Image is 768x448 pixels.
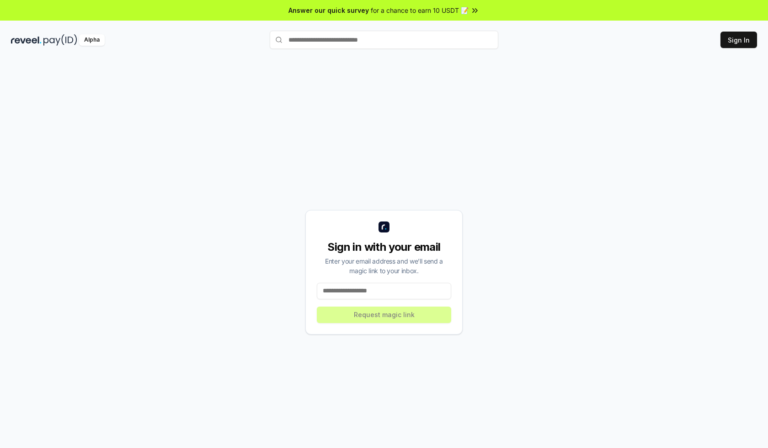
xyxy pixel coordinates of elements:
[79,34,105,46] div: Alpha
[371,5,469,15] span: for a chance to earn 10 USDT 📝
[720,32,757,48] button: Sign In
[43,34,77,46] img: pay_id
[379,221,389,232] img: logo_small
[288,5,369,15] span: Answer our quick survey
[317,256,451,275] div: Enter your email address and we’ll send a magic link to your inbox.
[11,34,42,46] img: reveel_dark
[317,240,451,254] div: Sign in with your email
